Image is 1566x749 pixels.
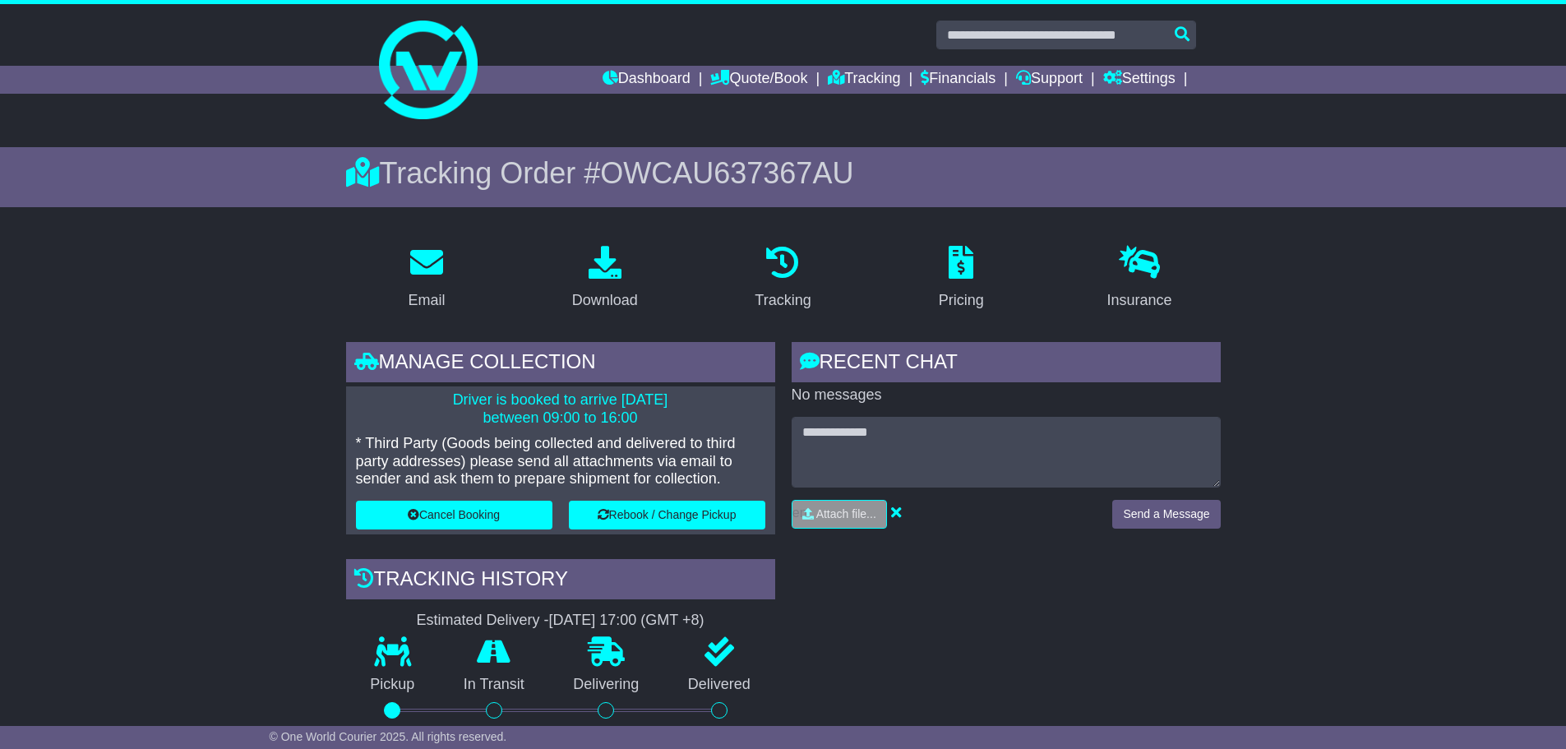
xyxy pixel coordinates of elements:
[744,240,821,317] a: Tracking
[572,289,638,312] div: Download
[569,501,765,529] button: Rebook / Change Pickup
[939,289,984,312] div: Pricing
[663,676,775,694] p: Delivered
[346,155,1221,191] div: Tracking Order #
[408,289,445,312] div: Email
[921,66,995,94] a: Financials
[397,240,455,317] a: Email
[356,435,765,488] p: * Third Party (Goods being collected and delivered to third party addresses) please send all atta...
[603,66,691,94] a: Dashboard
[346,559,775,603] div: Tracking history
[928,240,995,317] a: Pricing
[1097,240,1183,317] a: Insurance
[270,730,507,743] span: © One World Courier 2025. All rights reserved.
[1112,500,1220,529] button: Send a Message
[346,342,775,386] div: Manage collection
[549,676,664,694] p: Delivering
[439,676,549,694] p: In Transit
[792,342,1221,386] div: RECENT CHAT
[1107,289,1172,312] div: Insurance
[549,612,704,630] div: [DATE] 17:00 (GMT +8)
[561,240,649,317] a: Download
[755,289,811,312] div: Tracking
[346,676,440,694] p: Pickup
[346,612,775,630] div: Estimated Delivery -
[710,66,807,94] a: Quote/Book
[1016,66,1083,94] a: Support
[1103,66,1176,94] a: Settings
[828,66,900,94] a: Tracking
[792,386,1221,405] p: No messages
[356,501,552,529] button: Cancel Booking
[356,391,765,427] p: Driver is booked to arrive [DATE] between 09:00 to 16:00
[600,156,853,190] span: OWCAU637367AU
